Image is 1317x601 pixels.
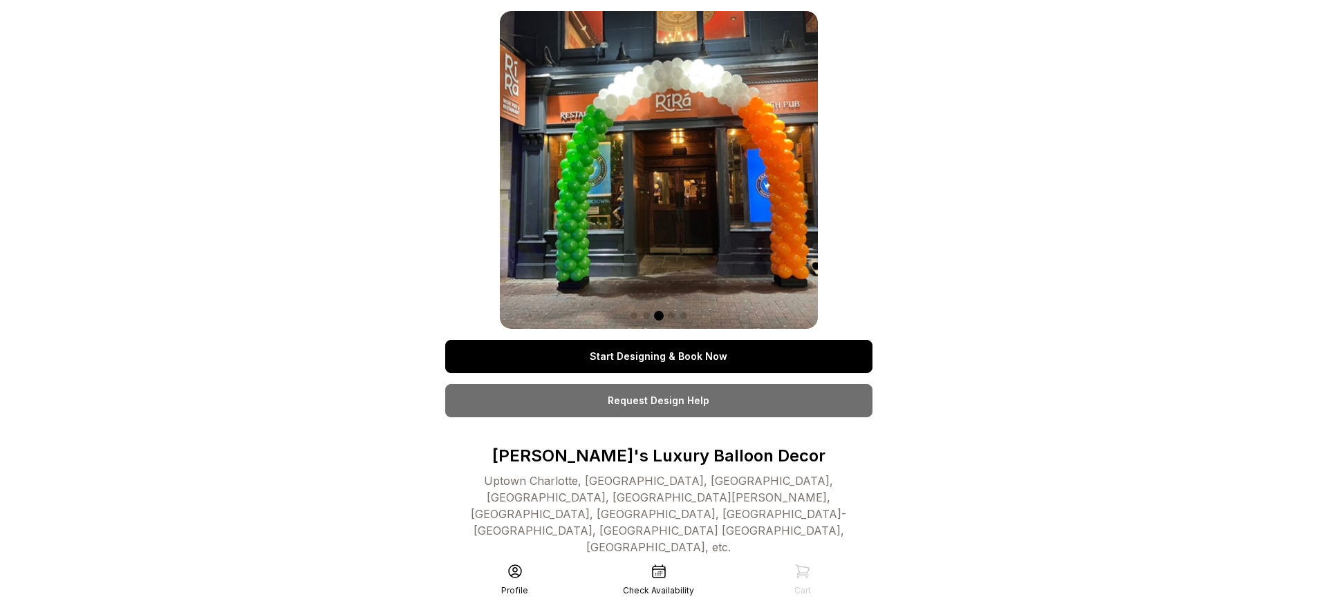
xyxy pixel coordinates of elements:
div: Cart [794,585,811,596]
a: Start Designing & Book Now [445,340,872,373]
a: Request Design Help [445,384,872,417]
div: Check Availability [623,585,694,596]
div: Profile [501,585,528,596]
p: [PERSON_NAME]'s Luxury Balloon Decor [445,445,872,467]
